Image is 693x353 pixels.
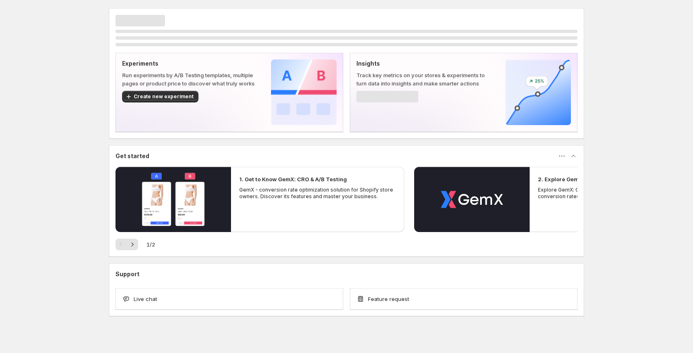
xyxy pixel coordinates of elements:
button: Create new experiment [122,91,198,102]
img: Experiments [271,59,337,125]
p: Experiments [122,59,258,68]
span: Create new experiment [134,93,193,100]
p: Run experiments by A/B Testing templates, multiple pages or product price to discover what truly ... [122,71,258,88]
p: Track key metrics on your stores & experiments to turn data into insights and make smarter actions [356,71,492,88]
button: Play video [414,167,530,232]
h2: 2. Explore GemX: CRO & A/B Testing Use Cases [538,175,666,183]
img: Insights [505,59,571,125]
span: Live chat [134,295,157,303]
h3: Get started [115,152,149,160]
button: Next [127,239,138,250]
p: Insights [356,59,492,68]
p: GemX - conversion rate optimization solution for Shopify store owners. Discover its features and ... [239,187,396,200]
nav: Pagination [115,239,138,250]
span: 1 / 2 [146,240,155,249]
h3: Support [115,270,139,278]
button: Play video [115,167,231,232]
h2: 1. Get to Know GemX: CRO & A/B Testing [239,175,347,183]
span: Feature request [368,295,409,303]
